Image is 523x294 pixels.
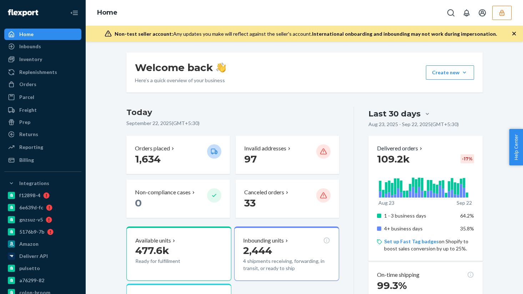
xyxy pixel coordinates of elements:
[244,144,286,153] p: Invalid addresses
[4,250,81,262] a: Deliverr API
[4,226,81,238] a: 5176b9-7b
[4,91,81,103] a: Parcel
[377,144,424,153] button: Delivered orders
[135,188,191,196] p: Non-compliance cases
[19,144,43,151] div: Reporting
[19,265,40,272] div: pulsetto
[4,141,81,153] a: Reporting
[135,61,226,74] h1: Welcome back
[243,244,272,256] span: 2,444
[135,144,170,153] p: Orders placed
[509,129,523,165] button: Help Center
[459,6,474,20] button: Open notifications
[4,275,81,286] a: a76299-82
[4,116,81,128] a: Prep
[378,199,394,206] p: Aug 23
[135,258,201,265] p: Ready for fulfillment
[384,212,454,219] p: 1 - 3 business days
[19,192,40,199] div: f12898-4
[135,197,142,209] span: 0
[4,263,81,274] a: pulsetto
[460,213,474,219] span: 64.2%
[135,244,169,256] span: 477.6k
[4,154,81,166] a: Billing
[8,9,38,16] img: Flexport logo
[126,107,340,118] h3: Today
[475,6,489,20] button: Open account menu
[19,216,43,223] div: gnzsuz-v5
[4,29,81,40] a: Home
[126,136,230,174] button: Orders placed 1,634
[377,271,419,279] p: On-time shipping
[115,31,173,37] span: Non-test seller account:
[243,236,284,245] p: Inbounding units
[135,153,161,165] span: 1,634
[19,56,42,63] div: Inventory
[19,69,57,76] div: Replenishments
[67,6,81,20] button: Close Navigation
[243,258,330,272] p: 4 shipments receiving, forwarding, in transit, or ready to ship
[244,197,256,209] span: 33
[19,94,34,101] div: Parcel
[4,202,81,213] a: 6e639d-fc
[126,226,231,281] button: Available units477.6kReady for fulfillment
[19,228,44,235] div: 5176b9-7b
[4,79,81,90] a: Orders
[19,204,43,211] div: 6e639d-fc
[19,253,48,260] div: Deliverr API
[4,54,81,65] a: Inventory
[19,156,34,164] div: Billing
[377,153,410,165] span: 109.2k
[126,120,340,127] p: September 22, 2025 ( GMT+5:30 )
[236,136,339,174] button: Invalid addresses 97
[216,63,226,73] img: hand-wave emoji
[460,225,474,231] span: 35.8%
[4,214,81,225] a: gnzsuz-v5
[126,180,230,218] button: Non-compliance cases 0
[457,199,472,206] p: Sep 22
[4,66,81,78] a: Replenishments
[234,226,339,281] button: Inbounding units2,4444 shipments receiving, forwarding, in transit, or ready to ship
[19,119,30,126] div: Prep
[4,190,81,201] a: f12898-4
[19,180,49,187] div: Integrations
[244,153,257,165] span: 97
[19,43,41,50] div: Inbounds
[444,6,458,20] button: Open Search Box
[368,121,459,128] p: Aug 23, 2025 - Sep 22, 2025 ( GMT+5:30 )
[19,131,38,138] div: Returns
[244,188,284,196] p: Canceled orders
[368,108,421,119] div: Last 30 days
[135,77,226,84] p: Here’s a quick overview of your business
[461,154,474,163] div: -17 %
[135,236,171,245] p: Available units
[115,30,497,38] div: Any updates you make will reflect against the seller's account.
[19,81,36,88] div: Orders
[377,279,407,291] span: 99.3%
[4,104,81,116] a: Freight
[4,178,81,189] button: Integrations
[19,240,39,248] div: Amazon
[19,106,37,114] div: Freight
[19,277,44,284] div: a76299-82
[236,180,339,218] button: Canceled orders 33
[312,31,497,37] span: International onboarding and inbounding may not work during impersonation.
[384,225,454,232] p: 4+ business days
[4,129,81,140] a: Returns
[4,238,81,250] a: Amazon
[384,238,439,244] a: Set up Fast Tag badges
[426,65,474,80] button: Create new
[91,3,123,23] ol: breadcrumbs
[4,41,81,52] a: Inbounds
[19,31,34,38] div: Home
[97,9,117,16] a: Home
[384,238,474,252] p: on Shopify to boost sales conversion by up to 25%.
